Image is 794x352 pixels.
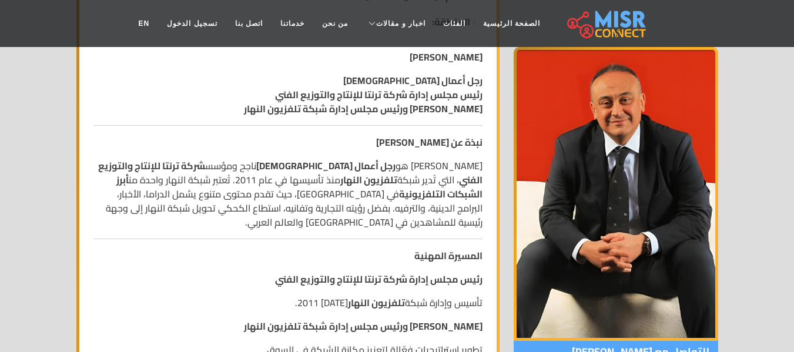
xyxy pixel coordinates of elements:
[244,100,483,118] strong: [PERSON_NAME] ورئيس مجلس إدارة شبكة تلفزيون النهار
[567,9,646,38] img: main.misr_connect
[116,171,483,203] strong: أبرز الشبكات التلفزيونية
[434,12,474,35] a: الفئات
[275,86,483,103] strong: رئيس مجلس إدارة شركة ترنتا للإنتاج والتوزيع الفني
[343,72,483,89] strong: رجل أعمال [DEMOGRAPHIC_DATA]
[93,296,483,310] p: تأسيس وإدارة شبكة [DATE] 2011.
[130,12,159,35] a: EN
[256,157,396,175] strong: رجل أعمال [DEMOGRAPHIC_DATA]
[244,317,483,335] strong: [PERSON_NAME] ورئيس مجلس إدارة شبكة تلفزيون النهار
[158,12,226,35] a: تسجيل الدخول
[376,133,483,151] strong: نبذة عن [PERSON_NAME]
[93,159,483,229] p: [PERSON_NAME] هو ناجح ومؤسس ، التي تُدير شبكة منذ تأسيسها في عام 2011. تُعتبر شبكة النهار واحدة م...
[376,18,426,29] span: اخبار و مقالات
[410,48,483,66] strong: [PERSON_NAME]
[272,12,313,35] a: خدماتنا
[98,157,483,189] strong: شركة ترنتا للإنتاج والتوزيع الفني
[514,47,718,341] img: علاء الكحكي
[348,294,405,311] strong: تلفزيون النهار
[275,270,483,288] strong: رئيس مجلس إدارة شركة ترنتا للإنتاج والتوزيع الفني
[474,12,549,35] a: الصفحة الرئيسية
[226,12,272,35] a: اتصل بنا
[414,247,483,264] strong: المسيرة المهنية
[313,12,357,35] a: من نحن
[340,171,397,189] strong: تلفزيون النهار
[357,12,434,35] a: اخبار و مقالات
